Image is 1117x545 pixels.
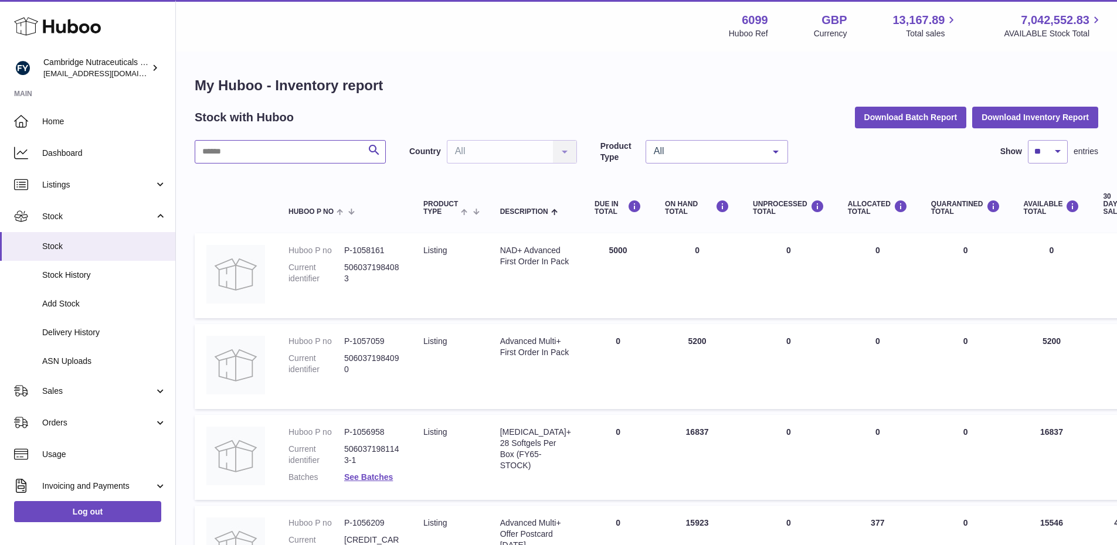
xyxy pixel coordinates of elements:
span: listing [423,246,447,255]
div: UNPROCESSED Total [753,200,824,216]
span: All [651,145,764,157]
span: ASN Uploads [42,356,167,367]
label: Show [1000,146,1022,157]
span: Delivery History [42,327,167,338]
span: 0 [963,246,968,255]
img: huboo@camnutra.com [14,59,32,77]
button: Download Inventory Report [972,107,1098,128]
span: entries [1074,146,1098,157]
strong: GBP [821,12,847,28]
td: 0 [836,415,919,500]
span: Orders [42,417,154,428]
div: AVAILABLE Total [1024,200,1080,216]
dt: Batches [288,472,344,483]
span: 7,042,552.83 [1021,12,1089,28]
td: 0 [836,324,919,409]
td: 0 [1012,233,1092,318]
dt: Huboo P no [288,427,344,438]
span: Home [42,116,167,127]
td: 5000 [583,233,653,318]
span: 0 [963,336,968,346]
span: listing [423,518,447,527]
a: Log out [14,501,161,522]
dt: Huboo P no [288,336,344,347]
dt: Current identifier [288,444,344,466]
img: product image [206,245,265,304]
td: 5200 [1012,324,1092,409]
div: Cambridge Nutraceuticals Ltd [43,57,149,79]
td: 0 [836,233,919,318]
h2: Stock with Huboo [195,110,294,125]
dd: P-1056209 [344,517,400,529]
span: 0 [963,518,968,527]
td: 0 [741,233,836,318]
div: NAD+ Advanced First Order In Pack [500,245,571,267]
div: Advanced Multi+ First Order In Pack [500,336,571,358]
td: 0 [741,324,836,409]
span: listing [423,427,447,437]
td: 16837 [653,415,741,500]
td: 16837 [1012,415,1092,500]
span: Stock History [42,270,167,281]
span: Total sales [906,28,958,39]
dd: 5060371984083 [344,262,400,284]
span: Dashboard [42,148,167,159]
h1: My Huboo - Inventory report [195,76,1098,95]
span: Stock [42,211,154,222]
div: [MEDICAL_DATA]+ 28 Softgels Per Box (FY65-STOCK) [500,427,571,471]
td: 0 [583,324,653,409]
dt: Current identifier [288,353,344,375]
div: ALLOCATED Total [848,200,908,216]
a: 7,042,552.83 AVAILABLE Stock Total [1004,12,1103,39]
span: 0 [963,427,968,437]
span: Usage [42,449,167,460]
a: See Batches [344,472,393,482]
dd: P-1057059 [344,336,400,347]
dt: Huboo P no [288,245,344,256]
div: Currency [814,28,847,39]
td: 0 [741,415,836,500]
span: [EMAIL_ADDRESS][DOMAIN_NAME] [43,69,172,78]
td: 5200 [653,324,741,409]
span: Stock [42,241,167,252]
span: Huboo P no [288,208,334,216]
dd: 5060371981143-1 [344,444,400,466]
span: Product Type [423,200,458,216]
div: Huboo Ref [729,28,768,39]
td: 0 [583,415,653,500]
span: Listings [42,179,154,190]
span: 13,167.89 [892,12,945,28]
a: 13,167.89 Total sales [892,12,958,39]
dd: 5060371984090 [344,353,400,375]
span: Sales [42,386,154,397]
div: ON HAND Total [665,200,729,216]
button: Download Batch Report [855,107,967,128]
label: Product Type [600,141,640,163]
label: Country [409,146,441,157]
strong: 6099 [742,12,768,28]
dt: Huboo P no [288,517,344,529]
span: Invoicing and Payments [42,481,154,492]
img: product image [206,336,265,394]
span: Description [500,208,548,216]
dd: P-1058161 [344,245,400,256]
dt: Current identifier [288,262,344,284]
span: AVAILABLE Stock Total [1004,28,1103,39]
div: QUARANTINED Total [931,200,1000,216]
span: listing [423,336,447,346]
span: Add Stock [42,298,167,309]
div: DUE IN TOTAL [595,200,641,216]
dd: P-1056958 [344,427,400,438]
td: 0 [653,233,741,318]
img: product image [206,427,265,485]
